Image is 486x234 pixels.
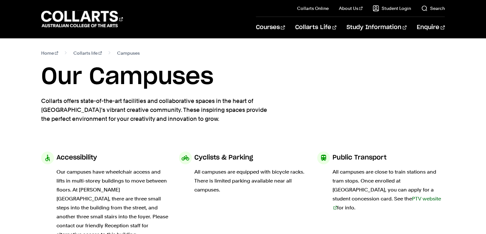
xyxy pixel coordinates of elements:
a: Collarts Life [295,17,336,38]
h3: Accessibility [56,152,97,164]
p: All campuses are close to train stations and tram stops. Once enrolled at [GEOGRAPHIC_DATA], you ... [333,168,445,212]
a: Study Information [347,17,407,38]
a: PTV website [333,196,441,211]
h1: Our Campuses [41,63,445,91]
a: Collarts Online [297,5,329,12]
a: About Us [339,5,363,12]
a: Collarts life [73,49,102,58]
div: Go to homepage [41,10,123,28]
a: Enquire [417,17,445,38]
p: Collarts offers state-of-the-art facilities and collaborative spaces in the heart of [GEOGRAPHIC_... [41,97,274,123]
a: Home [41,49,58,58]
a: Student Login [373,5,411,12]
h3: Cyclists & Parking [194,152,253,164]
span: Campuses [117,49,140,58]
a: Courses [256,17,285,38]
h3: Public Transport [333,152,386,164]
p: All campuses are equipped with bicycle racks. There is limited parking available near all campuses. [194,168,307,194]
a: Search [421,5,445,12]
